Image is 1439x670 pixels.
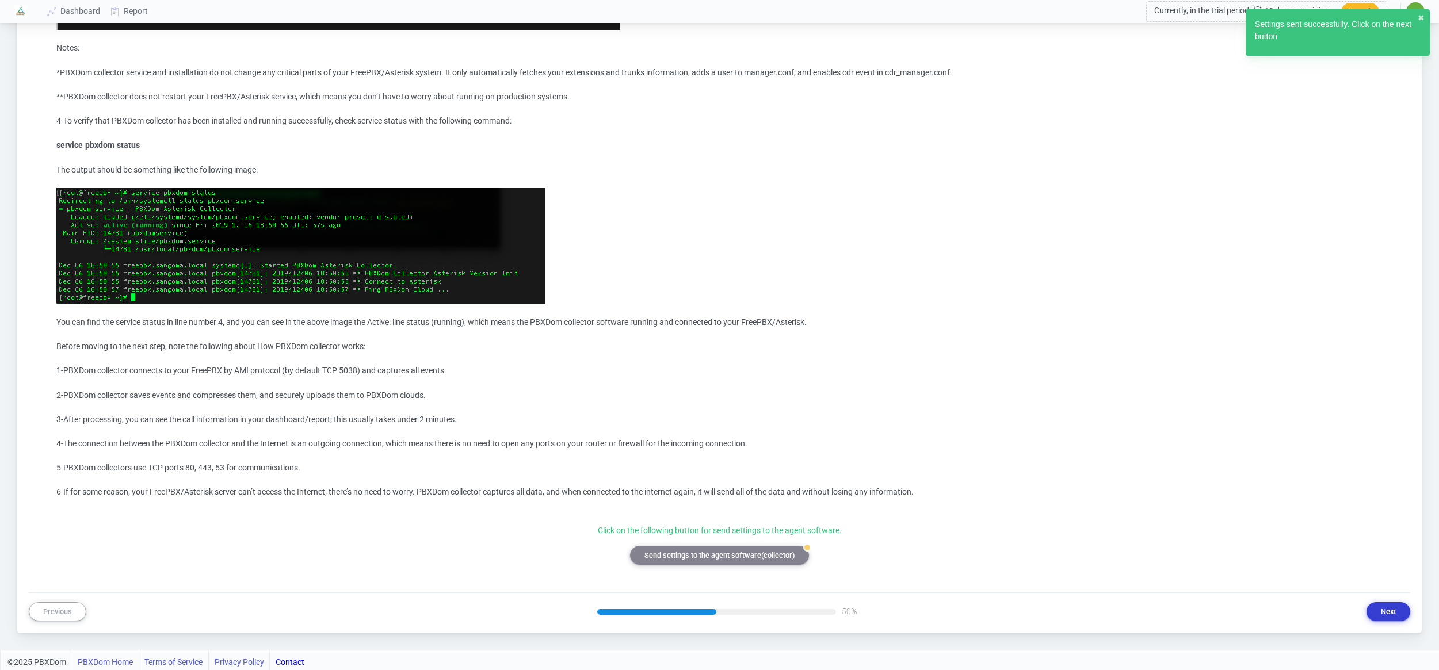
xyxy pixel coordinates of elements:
[1418,12,1425,24] button: close
[14,5,28,18] img: Logo
[1154,6,1332,16] span: Currently, in the trial period days remaining.
[836,606,856,618] div: 50%
[1255,18,1421,47] div: Settings sent successfully. Click on the next button
[1413,8,1418,15] span: ✷
[1249,6,1273,16] b: 13
[1367,602,1410,621] button: Next
[803,543,811,552] div: badge
[29,602,86,621] button: Previous
[106,1,154,22] a: Report
[1406,2,1425,21] button: ✷
[56,140,140,150] strong: service pbxdom status
[1332,6,1379,16] a: Upgrade
[56,524,1383,537] p: Click on the following button for send settings to the agent software.
[1341,3,1379,20] button: Upgrade
[43,1,106,22] a: Dashboard
[56,188,545,304] img: FreePBX-Collector-Check-PBXDom-Collector-Service-Stattus.webp
[630,546,809,565] button: badgeSend settings to the agent software(collector)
